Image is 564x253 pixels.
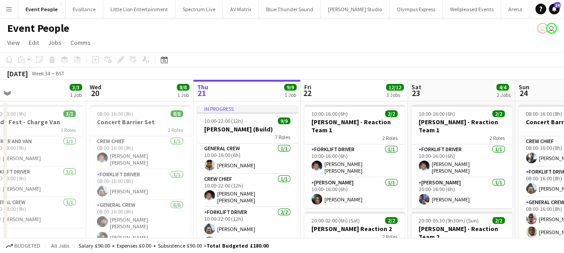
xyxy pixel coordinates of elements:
span: Edit [29,39,39,47]
button: [PERSON_NAME] Studio [321,0,389,18]
span: All jobs [49,242,71,249]
button: AV Matrix [223,0,259,18]
span: Budgeted [14,243,40,249]
button: Blue Thunder Sound [259,0,321,18]
button: Little Lion Entertainment [103,0,175,18]
span: View [7,39,20,47]
button: Arena [501,0,530,18]
div: BST [56,70,65,77]
span: Total Budgeted £180.00 [206,242,268,249]
button: Spectrum Live [175,0,223,18]
button: Wellpleased Events [443,0,501,18]
button: Evallance [66,0,103,18]
div: Salary £90.00 + Expenses £0.00 + Subsistence £90.00 = [79,242,268,249]
a: Edit [25,37,43,48]
app-user-avatar: Dominic Riley [546,23,557,34]
button: Budgeted [4,241,42,251]
button: Event People [18,0,66,18]
a: 24 [549,4,560,14]
a: Comms [67,37,94,48]
span: Comms [70,39,91,47]
div: [DATE] [7,69,28,78]
h1: Event People [7,22,69,35]
a: View [4,37,23,48]
span: Week 34 [30,70,52,77]
span: Jobs [48,39,61,47]
a: Jobs [44,37,65,48]
span: 24 [554,2,560,8]
app-user-avatar: Dominic Riley [537,23,548,34]
button: Olympus Express [389,0,443,18]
